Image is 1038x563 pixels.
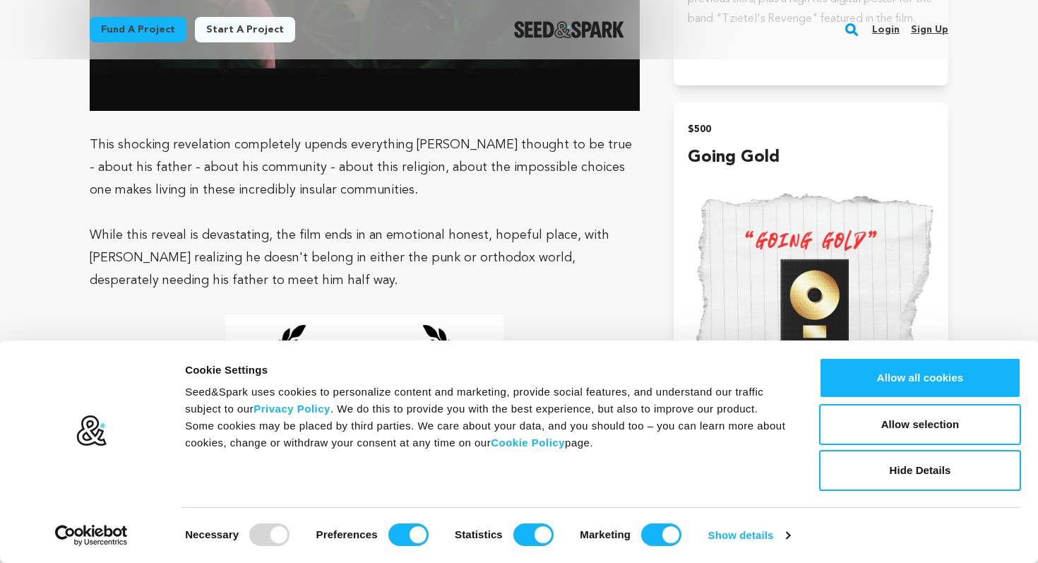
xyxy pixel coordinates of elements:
[872,18,900,41] a: Login
[253,403,330,415] a: Privacy Policy
[819,357,1021,398] button: Allow all cookies
[90,229,609,287] span: While this reveal is devastating, the film ends in an emotional honest, hopeful place, with [PERS...
[491,437,565,449] a: Cookie Policy
[185,384,787,451] div: Seed&Spark uses cookies to personalize content and marketing, provide social features, and unders...
[185,362,787,379] div: Cookie Settings
[514,21,625,38] img: Seed&Spark Logo Dark Mode
[688,145,934,170] h4: Going Gold
[316,528,378,540] strong: Preferences
[76,415,107,447] img: logo
[455,528,503,540] strong: Statistics
[225,314,503,471] img: 1752670531-SFF1%20Top%205%20B.png
[674,102,948,504] button: $500 Going Gold incentive For this incentive, you'll receive everything in the previous tiers, pl...
[580,528,631,540] strong: Marketing
[184,518,185,518] legend: Consent Selection
[90,17,186,42] a: Fund a project
[90,138,632,196] span: This shocking revelation completely upends everything [PERSON_NAME] thought to be true - about hi...
[30,525,153,546] a: Usercentrics Cookiebot - opens in a new window
[688,170,934,377] img: incentive
[819,404,1021,445] button: Allow selection
[514,21,625,38] a: Seed&Spark Homepage
[195,17,295,42] a: Start a project
[708,525,790,546] a: Show details
[819,450,1021,491] button: Hide Details
[185,528,239,540] strong: Necessary
[911,18,948,41] a: Sign up
[688,119,934,139] h2: $500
